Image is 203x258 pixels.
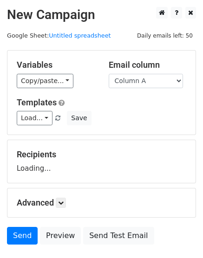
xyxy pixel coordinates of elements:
a: Untitled spreadsheet [49,32,111,39]
a: Templates [17,97,57,107]
a: Preview [40,227,81,245]
h5: Advanced [17,198,186,208]
div: Loading... [17,149,186,174]
a: Copy/paste... [17,74,73,88]
small: Google Sheet: [7,32,111,39]
h5: Variables [17,60,95,70]
button: Save [67,111,91,125]
h5: Recipients [17,149,186,160]
h2: New Campaign [7,7,196,23]
span: Daily emails left: 50 [134,31,196,41]
a: Send [7,227,38,245]
h5: Email column [109,60,187,70]
a: Daily emails left: 50 [134,32,196,39]
a: Load... [17,111,52,125]
a: Send Test Email [83,227,154,245]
